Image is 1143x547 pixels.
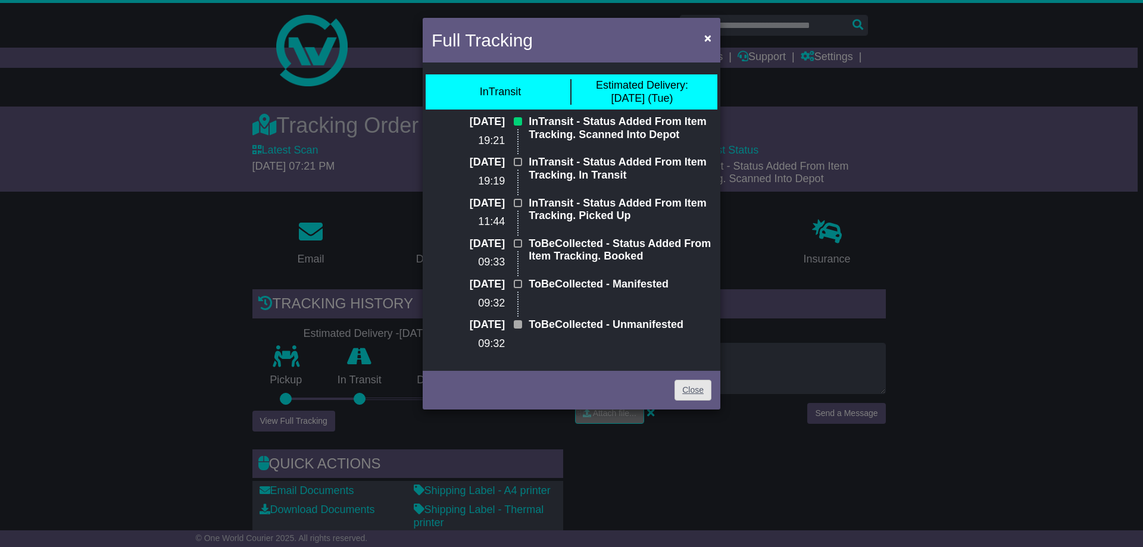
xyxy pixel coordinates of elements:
[704,31,711,45] span: ×
[432,156,505,169] p: [DATE]
[432,215,505,229] p: 11:44
[432,318,505,332] p: [DATE]
[432,175,505,188] p: 19:19
[432,197,505,210] p: [DATE]
[596,79,688,91] span: Estimated Delivery:
[596,79,688,105] div: [DATE] (Tue)
[432,115,505,129] p: [DATE]
[529,278,711,291] p: ToBeCollected - Manifested
[432,237,505,251] p: [DATE]
[529,115,711,141] p: InTransit - Status Added From Item Tracking. Scanned Into Depot
[529,197,711,223] p: InTransit - Status Added From Item Tracking. Picked Up
[432,27,533,54] h4: Full Tracking
[480,86,521,99] div: InTransit
[432,135,505,148] p: 19:21
[529,156,711,182] p: InTransit - Status Added From Item Tracking. In Transit
[674,380,711,401] a: Close
[698,26,717,50] button: Close
[432,297,505,310] p: 09:32
[432,337,505,351] p: 09:32
[529,237,711,263] p: ToBeCollected - Status Added From Item Tracking. Booked
[529,318,711,332] p: ToBeCollected - Unmanifested
[432,256,505,269] p: 09:33
[432,278,505,291] p: [DATE]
